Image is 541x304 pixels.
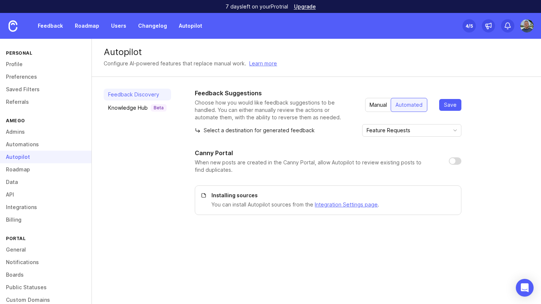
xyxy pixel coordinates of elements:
a: Upgrade [294,4,316,9]
a: Autopilot [174,19,207,33]
p: When new posts are created in the Canny Portal, allow Autopilot to review existing posts to find ... [195,159,437,174]
div: Knowledge Hub [108,104,167,112]
a: Users [107,19,131,33]
p: Installing sources [211,192,452,199]
div: Autopilot [104,48,529,57]
img: Scott Owens [520,19,534,33]
a: Knowledge HubBeta [104,102,171,114]
a: Integration Settings page [315,201,378,208]
p: Choose how you would like feedback suggestions to be handled. You can either manually review the ... [195,99,353,121]
svg: toggle icon [449,127,461,133]
div: toggle menu [362,124,461,137]
a: Feedback [33,19,67,33]
h1: Canny Portal [195,148,233,157]
div: Open Intercom Messenger [516,279,534,297]
p: You can install Autopilot sources from the . [211,201,452,209]
button: Manual [365,98,391,112]
a: Changelog [134,19,171,33]
div: 4 /5 [465,21,473,31]
button: 4/5 [462,19,476,33]
p: Beta [154,105,164,111]
a: Feedback Discovery [104,89,171,100]
h1: Feedback Suggestions [195,89,353,98]
button: Save [439,99,461,111]
input: Feature Requests [367,126,448,134]
button: Automated [391,98,427,112]
a: Learn more [249,59,277,68]
p: Select a destination for generated feedback [195,127,315,134]
span: Save [444,101,457,109]
div: Configure AI-powered features that replace manual work. [104,59,246,68]
a: Roadmap [70,19,104,33]
p: 7 days left on your Pro trial [226,3,288,10]
img: Canny Home [9,20,17,32]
